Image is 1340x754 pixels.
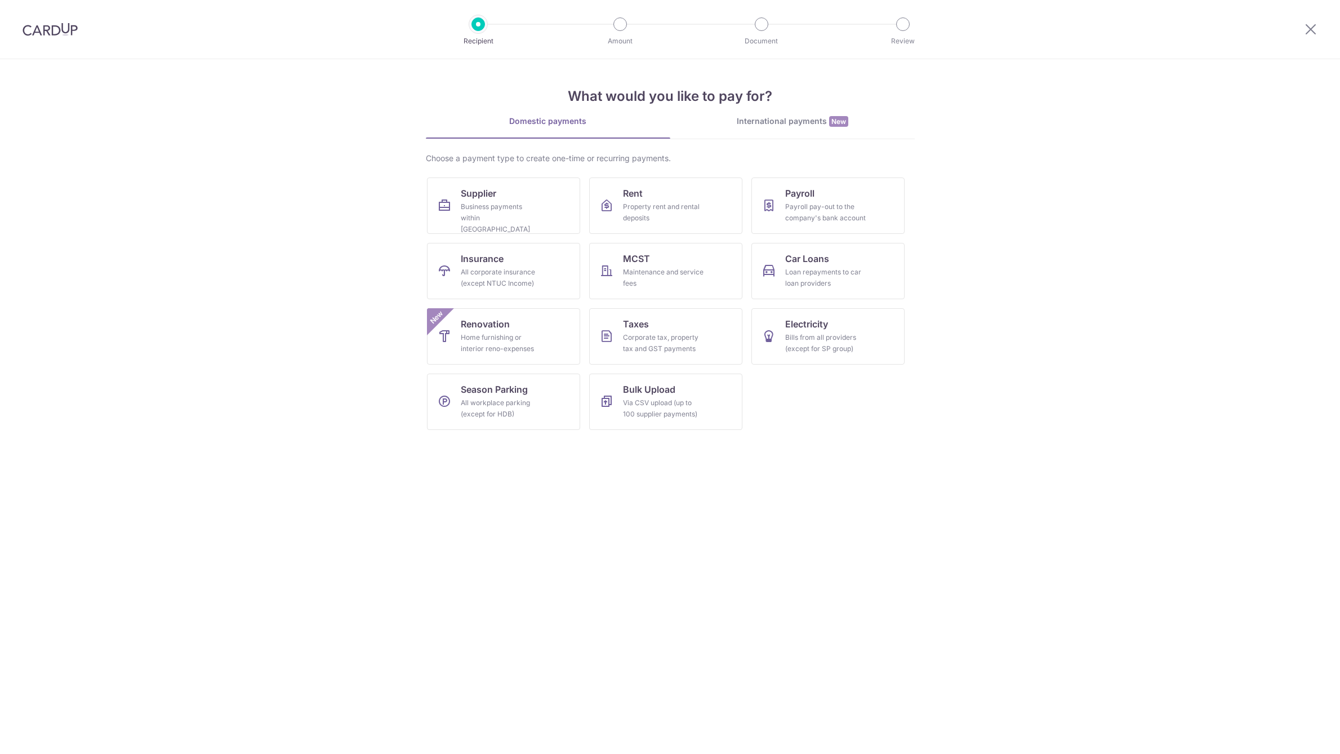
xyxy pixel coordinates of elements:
h4: What would you like to pay for? [426,86,915,107]
p: Recipient [437,36,520,47]
div: Payroll pay-out to the company's bank account [785,201,866,224]
p: Review [861,36,945,47]
div: Property rent and rental deposits [623,201,704,224]
iframe: Opens a widget where you can find more information [1268,720,1329,748]
div: Loan repayments to car loan providers [785,267,866,289]
div: Choose a payment type to create one-time or recurring payments. [426,153,915,164]
span: Taxes [623,317,649,331]
div: Home furnishing or interior reno-expenses [461,332,542,354]
div: Domestic payments [426,116,670,127]
span: Supplier [461,187,496,200]
img: CardUp [23,23,78,36]
span: Bulk Upload [623,383,675,396]
a: RentProperty rent and rental deposits [589,178,742,234]
a: MCSTMaintenance and service fees [589,243,742,299]
a: ElectricityBills from all providers (except for SP group) [751,308,905,365]
p: Amount [578,36,662,47]
span: Payroll [785,187,814,200]
div: All corporate insurance (except NTUC Income) [461,267,542,289]
div: Corporate tax, property tax and GST payments [623,332,704,354]
a: Car LoansLoan repayments to car loan providers [751,243,905,299]
a: InsuranceAll corporate insurance (except NTUC Income) [427,243,580,299]
span: Car Loans [785,252,829,265]
p: Document [720,36,803,47]
span: Rent [623,187,643,200]
div: All workplace parking (except for HDB) [461,397,542,420]
a: RenovationHome furnishing or interior reno-expensesNew [427,308,580,365]
div: Maintenance and service fees [623,267,704,289]
div: Via CSV upload (up to 100 supplier payments) [623,397,704,420]
div: Business payments within [GEOGRAPHIC_DATA] [461,201,542,235]
a: PayrollPayroll pay-out to the company's bank account [751,178,905,234]
span: Renovation [461,317,510,331]
a: SupplierBusiness payments within [GEOGRAPHIC_DATA] [427,178,580,234]
span: New [427,308,446,327]
a: Bulk UploadVia CSV upload (up to 100 supplier payments) [589,374,742,430]
a: Season ParkingAll workplace parking (except for HDB) [427,374,580,430]
span: Season Parking [461,383,528,396]
a: TaxesCorporate tax, property tax and GST payments [589,308,742,365]
span: New [829,116,848,127]
span: Insurance [461,252,504,265]
div: Bills from all providers (except for SP group) [785,332,866,354]
span: MCST [623,252,650,265]
span: Electricity [785,317,828,331]
div: International payments [670,116,915,127]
